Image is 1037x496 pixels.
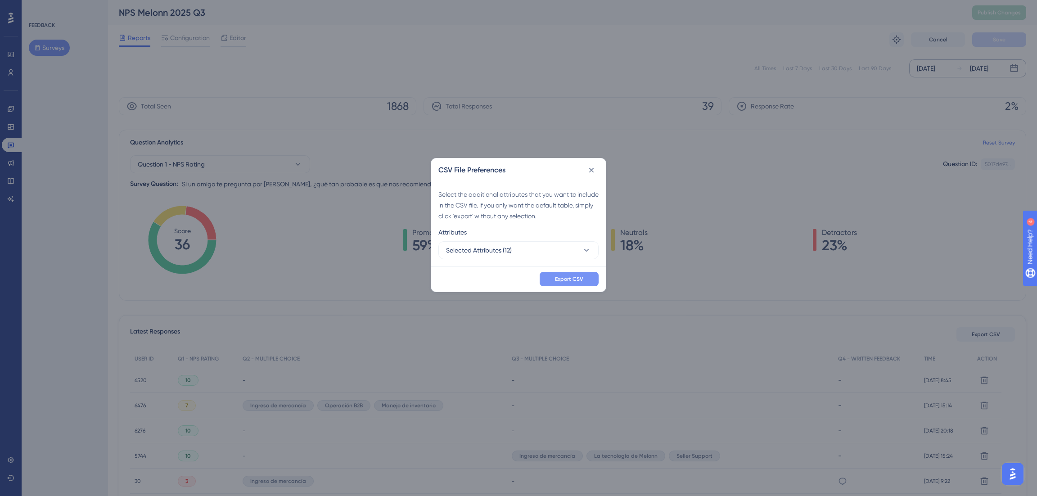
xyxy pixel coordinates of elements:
[438,227,467,238] span: Attributes
[438,189,599,221] div: Select the additional attributes that you want to include in the CSV file. If you only want the d...
[999,460,1026,487] iframe: UserGuiding AI Assistant Launcher
[63,5,65,12] div: 4
[446,245,512,256] span: Selected Attributes (12)
[438,165,505,176] h2: CSV File Preferences
[555,275,583,283] span: Export CSV
[21,2,56,13] span: Need Help?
